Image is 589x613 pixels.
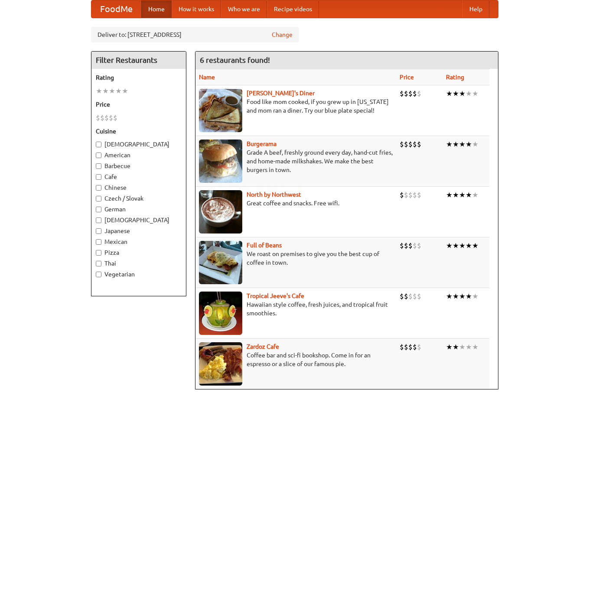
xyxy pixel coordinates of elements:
[452,241,459,250] li: ★
[472,342,478,352] li: ★
[417,89,421,98] li: $
[404,89,408,98] li: $
[199,241,242,284] img: beans.jpg
[96,205,182,214] label: German
[472,89,478,98] li: ★
[141,0,172,18] a: Home
[465,292,472,301] li: ★
[417,241,421,250] li: $
[96,151,182,159] label: American
[413,139,417,149] li: $
[404,241,408,250] li: $
[104,113,109,123] li: $
[446,74,464,81] a: Rating
[452,190,459,200] li: ★
[408,241,413,250] li: $
[199,300,393,318] p: Hawaiian style coffee, fresh juices, and tropical fruit smoothies.
[91,52,186,69] h4: Filter Restaurants
[472,241,478,250] li: ★
[199,190,242,234] img: north.jpg
[96,140,182,149] label: [DEMOGRAPHIC_DATA]
[96,272,101,277] input: Vegetarian
[452,89,459,98] li: ★
[400,139,404,149] li: $
[465,241,472,250] li: ★
[459,292,465,301] li: ★
[452,139,459,149] li: ★
[199,199,393,208] p: Great coffee and snacks. Free wifi.
[96,163,101,169] input: Barbecue
[96,239,101,245] input: Mexican
[400,190,404,200] li: $
[417,292,421,301] li: $
[465,89,472,98] li: ★
[91,0,141,18] a: FoodMe
[459,139,465,149] li: ★
[446,139,452,149] li: ★
[400,241,404,250] li: $
[96,228,101,234] input: Japanese
[472,190,478,200] li: ★
[199,148,393,174] p: Grade A beef, freshly ground every day, hand-cut fries, and home-made milkshakes. We make the bes...
[408,342,413,352] li: $
[408,139,413,149] li: $
[446,89,452,98] li: ★
[413,89,417,98] li: $
[199,292,242,335] img: jeeves.jpg
[417,139,421,149] li: $
[417,342,421,352] li: $
[96,172,182,181] label: Cafe
[408,190,413,200] li: $
[459,89,465,98] li: ★
[96,183,182,192] label: Chinese
[96,100,182,109] h5: Price
[459,342,465,352] li: ★
[452,292,459,301] li: ★
[247,140,277,147] a: Burgerama
[413,292,417,301] li: $
[404,292,408,301] li: $
[96,152,101,158] input: American
[96,259,182,268] label: Thai
[96,270,182,279] label: Vegetarian
[400,342,404,352] li: $
[96,216,182,224] label: [DEMOGRAPHIC_DATA]
[115,86,122,96] li: ★
[96,227,182,235] label: Japanese
[459,241,465,250] li: ★
[199,139,242,183] img: burgerama.jpg
[122,86,128,96] li: ★
[404,342,408,352] li: $
[96,207,101,212] input: German
[462,0,489,18] a: Help
[465,139,472,149] li: ★
[247,292,304,299] a: Tropical Jeeve's Cafe
[113,113,117,123] li: $
[247,191,301,198] b: North by Northwest
[465,190,472,200] li: ★
[96,250,101,256] input: Pizza
[199,89,242,132] img: sallys.jpg
[199,351,393,368] p: Coffee bar and sci-fi bookshop. Come in for an espresso or a slice of our famous pie.
[400,89,404,98] li: $
[452,342,459,352] li: ★
[247,242,282,249] a: Full of Beans
[96,196,101,201] input: Czech / Slovak
[109,86,115,96] li: ★
[267,0,319,18] a: Recipe videos
[96,237,182,246] label: Mexican
[404,190,408,200] li: $
[465,342,472,352] li: ★
[102,86,109,96] li: ★
[446,342,452,352] li: ★
[408,292,413,301] li: $
[446,292,452,301] li: ★
[400,74,414,81] a: Price
[96,217,101,223] input: [DEMOGRAPHIC_DATA]
[96,185,101,191] input: Chinese
[446,241,452,250] li: ★
[96,127,182,136] h5: Cuisine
